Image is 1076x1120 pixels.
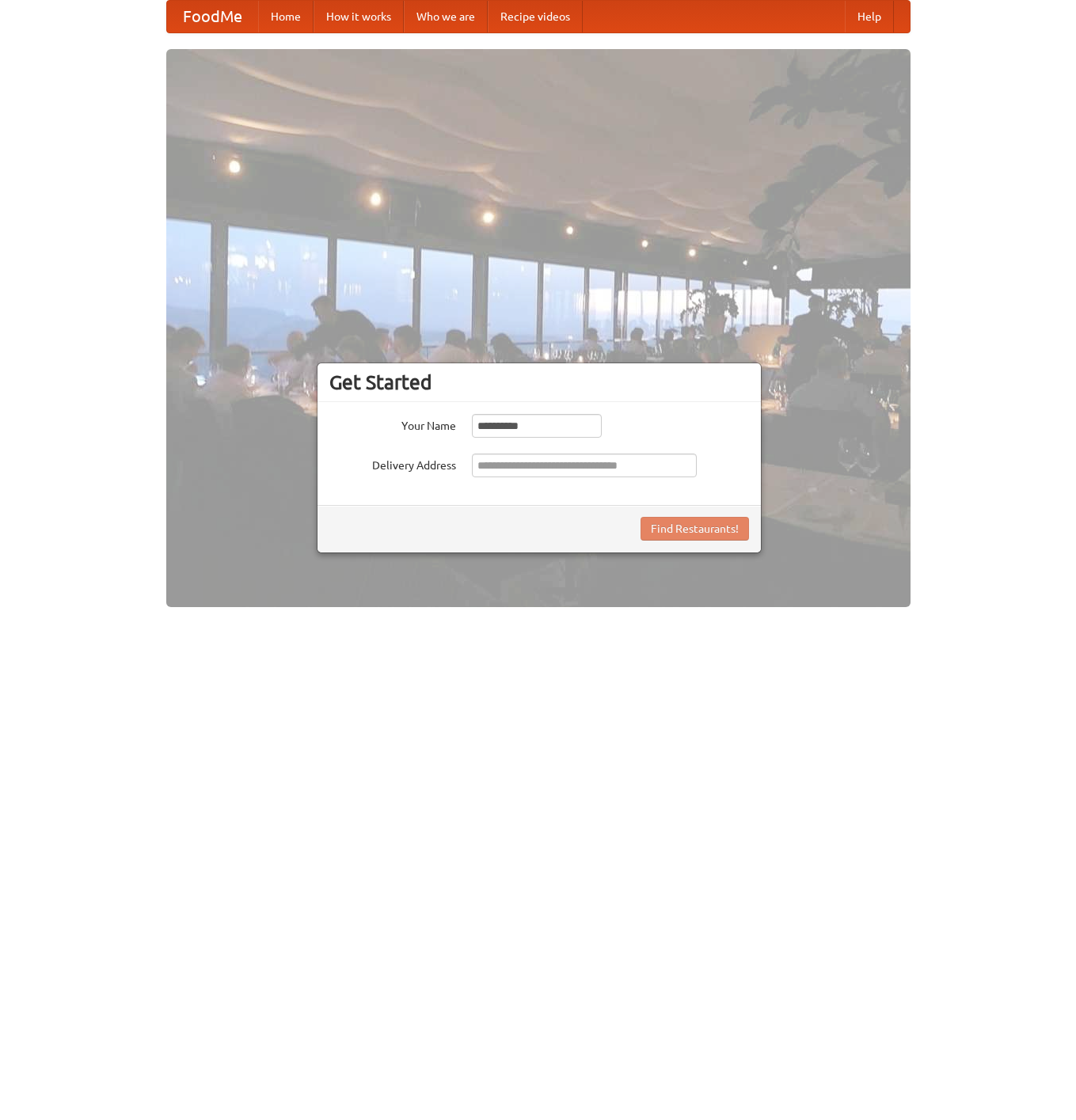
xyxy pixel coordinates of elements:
[167,1,258,32] a: FoodMe
[329,370,749,394] h3: Get Started
[314,1,404,32] a: How it works
[404,1,488,32] a: Who we are
[488,1,583,32] a: Recipe videos
[845,1,894,32] a: Help
[641,517,749,541] button: Find Restaurants!
[329,414,456,434] label: Your Name
[329,454,456,473] label: Delivery Address
[258,1,314,32] a: Home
